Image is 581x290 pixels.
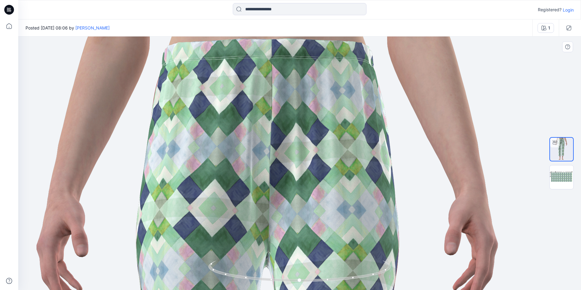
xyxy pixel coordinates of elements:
[550,138,573,161] img: turntable-12-08-2025-06:12:18
[26,25,110,31] span: Posted [DATE] 08:06 by
[548,25,550,31] div: 1
[538,23,554,33] button: 1
[538,6,562,13] p: Registered?
[550,165,573,189] img: I 1541 IP CAD
[563,7,574,13] p: Login
[75,25,110,30] a: [PERSON_NAME]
